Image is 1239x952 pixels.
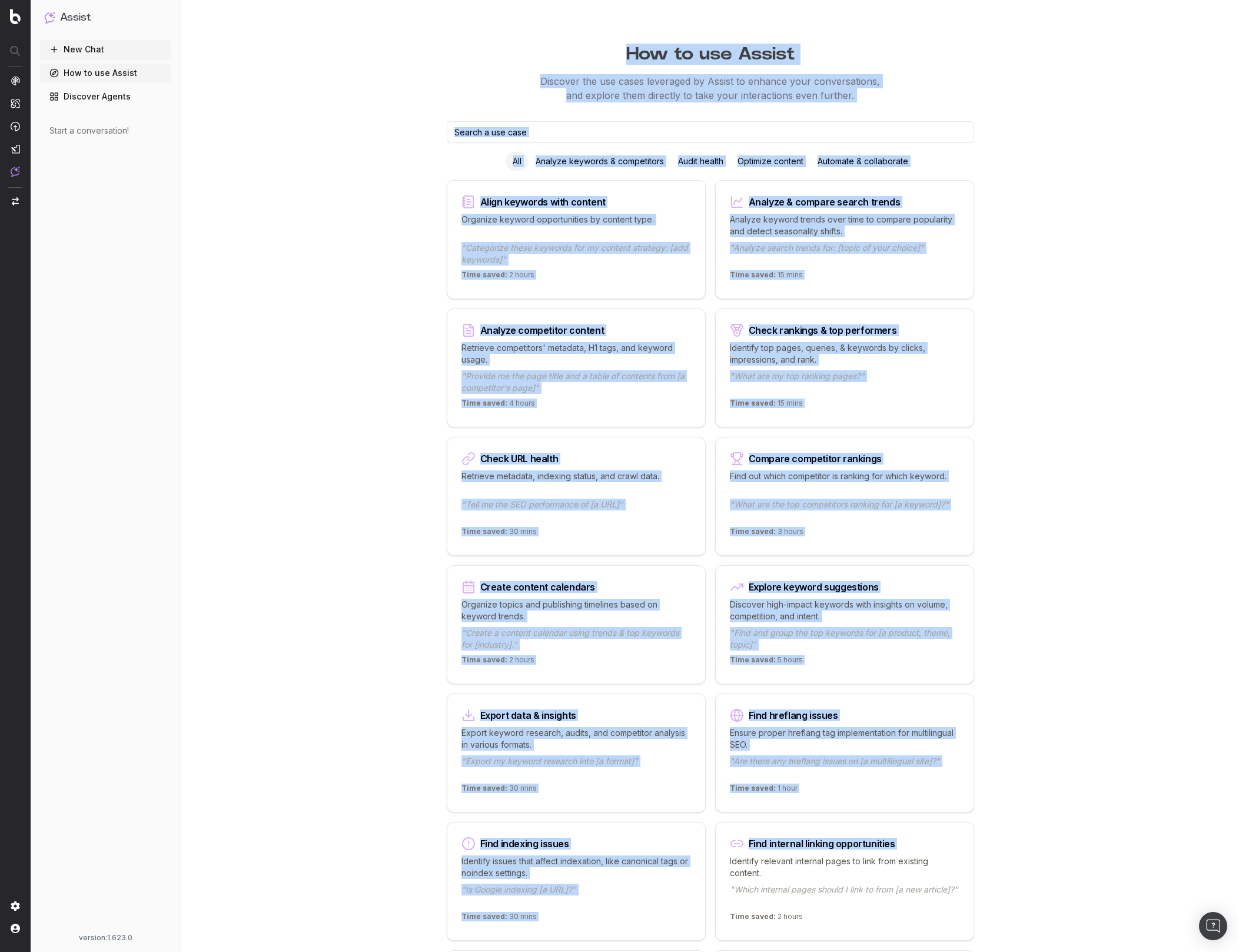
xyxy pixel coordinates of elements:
[671,152,730,171] div: Audit health
[1199,912,1227,940] div: Open Intercom Messenger
[45,933,167,943] div: version: 1.623.0
[749,839,895,848] div: Find internal linking opportunities
[45,12,55,23] img: Assist
[730,242,959,266] p: "Analyze search trends for: [topic of your choice]"
[11,121,20,131] img: Activation
[461,784,537,798] p: 30 mins
[730,727,959,751] p: Ensure proper hreflang tag implementation for multilingual SEO.
[749,711,838,720] div: Find hreflang issues
[730,855,959,879] p: Identify relevant internal pages to link from existing content.
[461,912,537,926] p: 30 mins
[11,76,20,85] img: Analytics
[730,784,798,798] p: 1 hour
[749,197,901,207] div: Analyze & compare search trends
[730,152,811,171] div: Optimize content
[506,152,529,171] div: All
[461,399,535,413] p: 4 hours
[730,755,959,779] p: "Are there any hreflang issues on [a multilingual site]?"
[461,912,507,921] span: Time saved:
[529,152,671,171] div: Analyze keywords & competitors
[730,399,803,413] p: 15 mins
[480,326,604,335] div: Analyze competitor content
[730,342,959,366] p: Identify top pages, queries, & keywords by clicks, impressions, and rank.
[749,326,897,335] div: Check rankings & top performers
[447,121,974,142] input: Search a use case
[258,74,1162,102] p: Discover the use cases leveraged by Assist to enhance your conversations, and explore them direct...
[461,884,691,907] p: "Is Google indexing [a URL]?"
[461,784,507,792] span: Time saved:
[461,855,691,879] p: Identify issues that affect indexation, like canonical tags or noindex settings.
[461,527,507,536] span: Time saved:
[730,270,776,279] span: Time saved:
[730,884,959,907] p: "Which internal pages should I link to from [a new article]?"
[730,784,776,792] span: Time saved:
[480,582,595,592] div: Create content calendars
[461,755,691,779] p: "Export my keyword research into [a format]"
[258,38,1162,65] h1: How to use Assist
[811,152,915,171] div: Automate & collaborate
[10,9,21,24] img: Botify logo
[730,912,776,921] span: Time saved:
[461,270,507,279] span: Time saved:
[11,167,20,177] img: Assist
[11,901,20,911] img: Setting
[730,912,803,926] p: 2 hours
[461,399,507,407] span: Time saved:
[730,527,776,536] span: Time saved:
[461,499,691,522] p: "Tell me the SEO performance of [a URL]"
[730,214,959,237] p: Analyze keyword trends over time to compare popularity and detect seasonality shifts.
[461,655,534,669] p: 2 hours
[60,9,91,26] h1: Assist
[49,125,162,137] div: Start a conversation!
[480,197,606,207] div: Align keywords with content
[480,711,576,720] div: Export data & insights
[40,64,171,82] a: How to use Assist
[45,9,167,26] button: Assist
[461,727,691,751] p: Export keyword research, audits, and competitor analysis in various formats.
[730,599,959,622] p: Discover high-impact keywords with insights on volume, competition, and intent.
[461,627,691,651] p: "Create a content calendar using trends & top keywords for [industry]."
[11,924,20,933] img: My account
[730,655,776,664] span: Time saved:
[730,399,776,407] span: Time saved:
[461,599,691,622] p: Organize topics and publishing timelines based on keyword trends.
[461,270,534,284] p: 2 hours
[461,470,691,494] p: Retrieve metadata, indexing status, and crawl data.
[461,370,691,394] p: "Provide me the page title and a table of contents from [a competitor's page]"
[11,98,20,108] img: Intelligence
[461,242,691,266] p: "Categorize these keywords for my content strategy: [add keywords]"
[749,454,882,463] div: Compare competitor rankings
[730,370,959,394] p: "What are my top ranking pages?"
[730,270,803,284] p: 15 mins
[11,144,20,154] img: Studio
[461,214,691,237] p: Organize keyword opportunities by content type.
[40,40,171,59] button: New Chat
[730,470,959,494] p: Find out which competitor is ranking for which keyword.
[40,87,171,106] a: Discover Agents
[730,627,959,651] p: "Find and group the top keywords for [a product, theme, topic]"
[730,527,803,541] p: 3 hours
[749,582,879,592] div: Explore keyword suggestions
[730,499,959,522] p: "What are the top competitors ranking for [a keyword]?"
[480,839,569,848] div: Find indexing issues
[730,655,803,669] p: 5 hours
[461,655,507,664] span: Time saved:
[461,527,537,541] p: 30 mins
[461,342,691,366] p: Retrieve competitors' metadata, H1 tags, and keyword usage.
[480,454,559,463] div: Check URL health
[12,197,19,205] img: Switch project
